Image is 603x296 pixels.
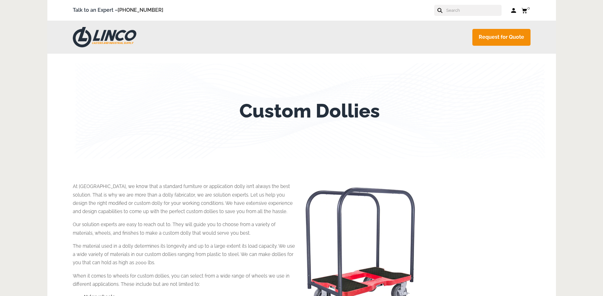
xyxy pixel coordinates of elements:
span: Talk to an Expert – [73,6,163,15]
span: Our solution experts are easy to reach out to. They will guide you to choose from a variety of ma... [73,222,276,235]
span: At [GEOGRAPHIC_DATA], we know that a standard furniture or application dolly isn’t always the bes... [73,184,293,214]
span: The material used in a dolly determines its longevity and up to a large extent its load capacity.... [73,243,295,266]
a: [PHONE_NUMBER] [118,7,163,13]
a: Log in [511,7,517,14]
a: Request for Quote [472,29,531,46]
h1: Custom Dollies [239,100,380,122]
img: LINCO CASTERS & INDUSTRIAL SUPPLY [73,27,136,47]
input: Search [446,5,502,16]
span: 0 [527,6,530,10]
a: 0 [521,6,531,14]
span: When it comes to wheels for custom dollies, you can select from a wide range of wheels we use in ... [73,273,290,287]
